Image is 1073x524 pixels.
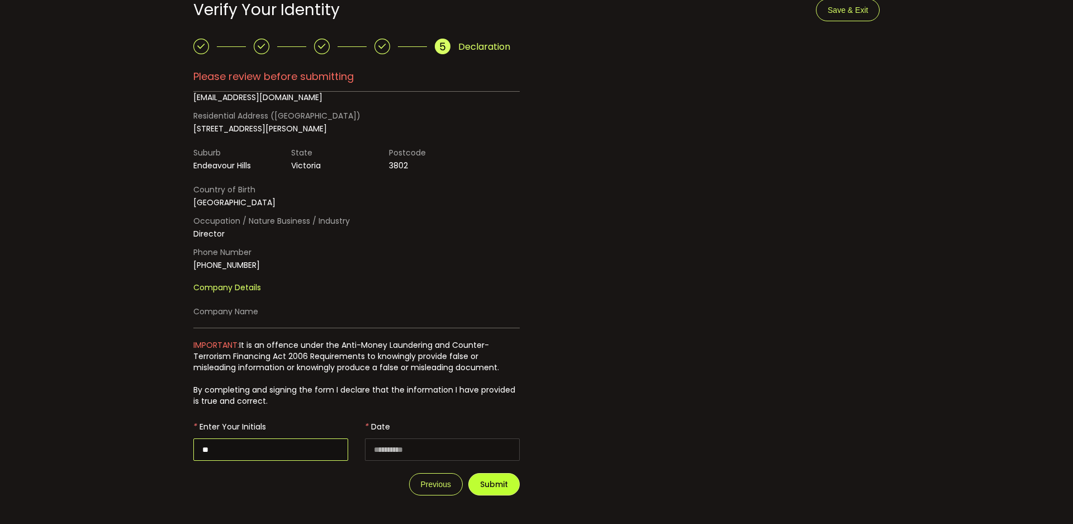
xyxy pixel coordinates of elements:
span: [EMAIL_ADDRESS][DOMAIN_NAME] [193,92,322,103]
button: Submit [468,473,520,495]
span: Suburb [193,145,221,160]
span: Phone Number [193,245,251,259]
span: Declaration [458,40,510,54]
span: Director [193,228,225,239]
span: [STREET_ADDRESS][PERSON_NAME] [193,123,327,134]
span: It is an offence under the Anti-Money Laundering and Counter-Terrorism Financing Act 2006 Require... [193,339,499,373]
span: Please review before submitting [193,65,520,92]
span: Endeavour Hills [193,160,251,171]
span: 3802 [389,160,408,171]
span: Postcode [389,145,426,160]
input: 123 [365,438,520,461]
span: Submit [480,480,508,488]
span: By completing and signing the form I declare that the information I have provided is true and cor... [193,373,520,416]
span: Residential Address ([GEOGRAPHIC_DATA]) [193,108,360,123]
span: Save & Exit [828,6,868,15]
span: Company Name [193,304,258,319]
span: Previous [421,480,451,489]
span: Occupation / Nature Business / Industry [193,214,350,228]
span: IMPORTANT: [193,339,239,351]
span: Company Details [193,282,261,293]
span: Victoria [291,160,321,171]
span: State [291,145,312,160]
span: [GEOGRAPHIC_DATA] [193,197,276,208]
button: Previous [409,473,463,495]
span: Country of Birth [193,182,255,197]
iframe: Chat Widget [943,403,1073,524]
span: [PHONE_NUMBER] [193,259,260,271]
